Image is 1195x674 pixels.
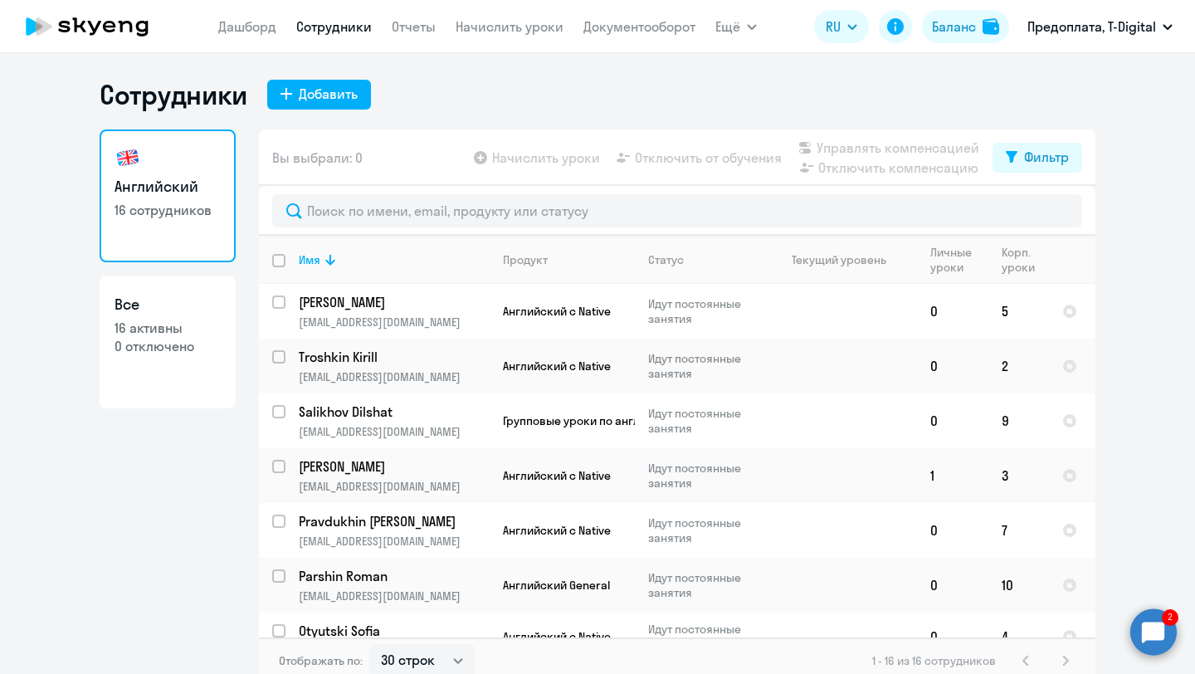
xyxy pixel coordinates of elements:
[917,339,988,393] td: 0
[503,413,802,428] span: Групповые уроки по английскому языку для взрослых
[776,252,916,267] div: Текущий уровень
[272,148,363,168] span: Вы выбрали: 0
[299,479,489,494] p: [EMAIL_ADDRESS][DOMAIN_NAME]
[988,558,1049,613] td: 10
[299,457,486,476] p: [PERSON_NAME]
[267,80,371,110] button: Добавить
[922,10,1009,43] button: Балансbalance
[792,252,886,267] div: Текущий уровень
[988,503,1049,558] td: 7
[648,515,762,545] p: Идут постоянные занятия
[503,304,611,319] span: Английский с Native
[299,84,358,104] div: Добавить
[503,359,611,374] span: Английский с Native
[299,293,486,311] p: [PERSON_NAME]
[299,589,489,603] p: [EMAIL_ADDRESS][DOMAIN_NAME]
[296,18,372,35] a: Сотрудники
[100,78,247,111] h1: Сотрудники
[503,252,548,267] div: Продукт
[299,252,320,267] div: Имя
[917,448,988,503] td: 1
[583,18,695,35] a: Документооборот
[917,558,988,613] td: 0
[993,143,1082,173] button: Фильтр
[917,503,988,558] td: 0
[872,653,996,668] span: 1 - 16 из 16 сотрудников
[648,252,684,267] div: Статус
[503,629,611,644] span: Английский с Native
[648,406,762,436] p: Идут постоянные занятия
[115,294,221,315] h3: Все
[299,348,489,366] a: Troshkin Kirill
[100,276,236,408] a: Все16 активны0 отключено
[715,10,757,43] button: Ещё
[299,403,489,421] a: Salikhov Dilshat
[814,10,869,43] button: RU
[115,201,221,219] p: 16 сотрудников
[988,393,1049,448] td: 9
[648,622,762,652] p: Идут постоянные занятия
[272,194,1082,227] input: Поиск по имени, email, продукту или статусу
[299,622,489,640] a: Otyutski Sofia
[917,284,988,339] td: 0
[715,17,740,37] span: Ещё
[299,403,486,421] p: Salikhov Dilshat
[917,613,988,661] td: 0
[299,369,489,384] p: [EMAIL_ADDRESS][DOMAIN_NAME]
[456,18,563,35] a: Начислить уроки
[930,245,988,275] div: Личные уроки
[299,293,489,311] a: [PERSON_NAME]
[299,512,486,530] p: Pravdukhin [PERSON_NAME]
[932,17,976,37] div: Баланс
[299,567,486,585] p: Parshin Roman
[988,613,1049,661] td: 4
[648,461,762,491] p: Идут постоянные занятия
[299,567,489,585] a: Parshin Roman
[988,448,1049,503] td: 3
[988,339,1049,393] td: 2
[218,18,276,35] a: Дашборд
[299,252,489,267] div: Имя
[392,18,436,35] a: Отчеты
[299,534,489,549] p: [EMAIL_ADDRESS][DOMAIN_NAME]
[100,129,236,262] a: Английский16 сотрудников
[988,284,1049,339] td: 5
[983,18,999,35] img: balance
[503,578,610,593] span: Английский General
[115,337,221,355] p: 0 отключено
[917,393,988,448] td: 0
[115,144,141,171] img: english
[648,351,762,381] p: Идут постоянные занятия
[1024,147,1069,167] div: Фильтр
[503,468,611,483] span: Английский с Native
[279,653,363,668] span: Отображать по:
[299,424,489,439] p: [EMAIL_ADDRESS][DOMAIN_NAME]
[826,17,841,37] span: RU
[648,296,762,326] p: Идут постоянные занятия
[1019,7,1181,46] button: Предоплата, T-Digital
[299,457,489,476] a: [PERSON_NAME]
[115,176,221,198] h3: Английский
[503,523,611,538] span: Английский с Native
[1002,245,1048,275] div: Корп. уроки
[299,622,486,640] p: Otyutski Sofia
[115,319,221,337] p: 16 активны
[299,315,489,330] p: [EMAIL_ADDRESS][DOMAIN_NAME]
[1027,17,1156,37] p: Предоплата, T-Digital
[299,512,489,530] a: Pravdukhin [PERSON_NAME]
[299,348,486,366] p: Troshkin Kirill
[648,570,762,600] p: Идут постоянные занятия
